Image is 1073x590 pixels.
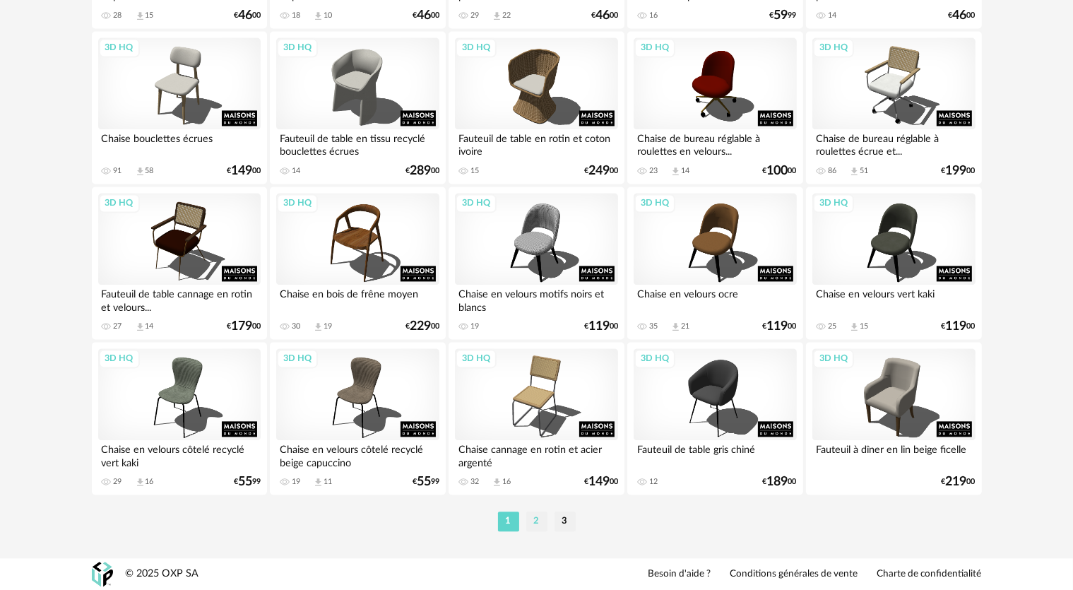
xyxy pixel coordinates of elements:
div: € 00 [413,11,439,20]
div: 3D HQ [456,349,497,367]
div: Fauteuil de table en tissu recyclé bouclettes écrues [276,129,439,158]
span: 119 [588,321,610,331]
div: € 00 [227,321,261,331]
span: Download icon [135,321,146,332]
div: € 00 [584,166,618,176]
div: Chaise de bureau réglable à roulettes en velours... [634,129,796,158]
span: Download icon [313,477,324,488]
div: € 99 [770,11,797,20]
div: Chaise en velours motifs noirs et blancs [455,285,617,313]
a: 3D HQ Chaise en velours ocre 35 Download icon 21 €11900 [627,187,802,339]
div: 3D HQ [634,349,675,367]
span: 199 [946,166,967,176]
a: Conditions générales de vente [730,568,858,581]
div: Chaise en velours côtelé recyclé vert kaki [98,440,261,468]
span: Download icon [492,477,502,488]
div: 3D HQ [813,349,854,367]
div: 16 [146,477,154,487]
span: Download icon [135,477,146,488]
span: Download icon [849,166,860,177]
div: 3D HQ [813,194,854,212]
div: 14 [292,166,300,176]
div: Chaise en velours ocre [634,285,796,313]
span: Download icon [135,11,146,21]
div: 28 [114,11,122,20]
div: 15 [470,166,479,176]
div: € 00 [942,321,976,331]
span: Download icon [492,11,502,21]
div: 19 [470,321,479,331]
div: 22 [502,11,511,20]
div: 35 [649,321,658,331]
div: 25 [828,321,836,331]
a: 3D HQ Fauteuil de table cannage en rotin et velours... 27 Download icon 14 €17900 [92,187,267,339]
div: € 00 [591,11,618,20]
div: 51 [860,166,868,176]
a: 3D HQ Chaise de bureau réglable à roulettes en velours... 23 Download icon 14 €10000 [627,31,802,184]
a: 3D HQ Chaise de bureau réglable à roulettes écrue et... 86 Download icon 51 €19900 [806,31,981,184]
div: 19 [292,477,300,487]
div: 19 [324,321,332,331]
span: 55 [238,477,252,487]
span: Download icon [670,321,681,332]
div: Chaise en velours vert kaki [812,285,975,313]
div: 11 [324,477,332,487]
div: € 00 [405,166,439,176]
span: 179 [231,321,252,331]
div: 10 [324,11,332,20]
a: 3D HQ Fauteuil de table gris chiné 12 €18900 [627,342,802,495]
div: Chaise cannage en rotin et acier argenté [455,440,617,468]
div: € 00 [405,321,439,331]
div: 14 [828,11,836,20]
a: 3D HQ Chaise en velours vert kaki 25 Download icon 15 €11900 [806,187,981,339]
div: 3D HQ [456,38,497,57]
div: 29 [470,11,479,20]
li: 2 [526,512,547,531]
div: € 00 [763,166,797,176]
a: 3D HQ Chaise en velours côtelé recyclé beige capuccino 19 Download icon 11 €5599 [270,342,445,495]
span: Download icon [849,321,860,332]
div: 32 [470,477,479,487]
div: 3D HQ [99,38,140,57]
span: 46 [595,11,610,20]
div: 91 [114,166,122,176]
div: € 00 [949,11,976,20]
div: 16 [649,11,658,20]
div: 3D HQ [813,38,854,57]
div: Chaise en bois de frêne moyen [276,285,439,313]
img: OXP [92,562,113,586]
div: 3D HQ [634,38,675,57]
div: 15 [860,321,868,331]
div: Chaise de bureau réglable à roulettes écrue et... [812,129,975,158]
span: 149 [588,477,610,487]
div: 3D HQ [634,194,675,212]
div: Fauteuil de table gris chiné [634,440,796,468]
div: Fauteuil de table en rotin et coton ivoire [455,129,617,158]
span: Download icon [670,166,681,177]
span: 46 [953,11,967,20]
span: Download icon [135,166,146,177]
span: 100 [767,166,788,176]
div: € 99 [234,477,261,487]
span: 219 [946,477,967,487]
div: Chaise bouclettes écrues [98,129,261,158]
a: 3D HQ Chaise en bois de frêne moyen 30 Download icon 19 €22900 [270,187,445,339]
span: 249 [588,166,610,176]
span: 229 [410,321,431,331]
span: 46 [417,11,431,20]
span: 119 [946,321,967,331]
div: € 99 [413,477,439,487]
span: 46 [238,11,252,20]
div: € 00 [584,477,618,487]
span: 55 [417,477,431,487]
div: 58 [146,166,154,176]
a: 3D HQ Chaise cannage en rotin et acier argenté 32 Download icon 16 €14900 [449,342,624,495]
span: 59 [774,11,788,20]
span: Download icon [313,321,324,332]
a: 3D HQ Fauteuil de table en tissu recyclé bouclettes écrues 14 €28900 [270,31,445,184]
a: Charte de confidentialité [877,568,982,581]
a: 3D HQ Chaise en velours motifs noirs et blancs 19 €11900 [449,187,624,339]
div: 27 [114,321,122,331]
a: 3D HQ Chaise en velours côtelé recyclé vert kaki 29 Download icon 16 €5599 [92,342,267,495]
span: 149 [231,166,252,176]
